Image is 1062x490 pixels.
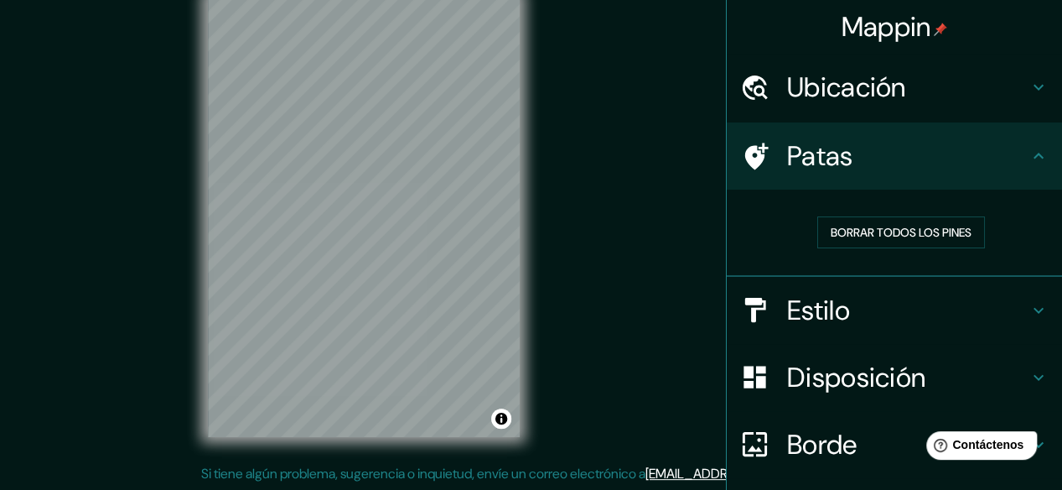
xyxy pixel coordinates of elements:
font: Patas [787,138,853,174]
font: Estilo [787,293,850,328]
font: Si tiene algún problema, sugerencia o inquietud, envíe un correo electrónico a [201,465,645,482]
font: Disposición [787,360,925,395]
font: Ubicación [787,70,906,105]
a: [EMAIL_ADDRESS][DOMAIN_NAME] [645,465,852,482]
div: Borde [727,411,1062,478]
button: Borrar todos los pines [817,216,985,248]
button: Activar o desactivar atribución [491,409,511,429]
font: Borrar todos los pines [831,225,971,240]
div: Estilo [727,277,1062,344]
div: Disposición [727,344,1062,411]
img: pin-icon.png [934,23,947,36]
font: Mappin [842,9,931,44]
iframe: Lanzador de widgets de ayuda [913,425,1044,472]
div: Patas [727,122,1062,190]
div: Ubicación [727,54,1062,121]
font: Borde [787,427,857,462]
